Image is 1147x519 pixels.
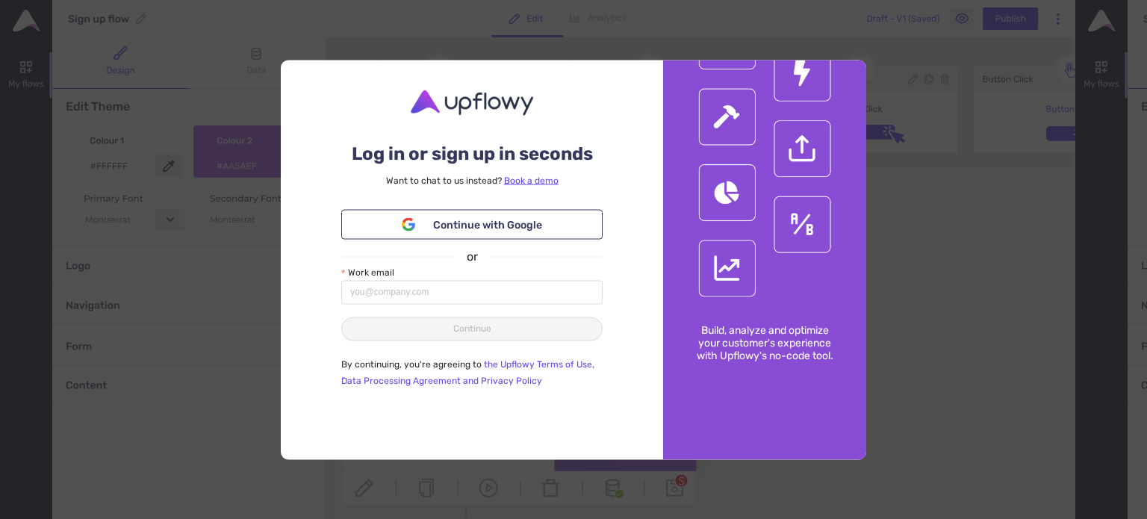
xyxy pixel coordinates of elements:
span: Continue with Google [433,217,542,233]
div: Want to chat to us instead? [341,170,603,189]
button: Continue [341,317,603,341]
p: Build, analyze and optimize your customer's experience with Upflowy's no-code tool. [663,302,866,385]
button: Continue with Google [341,210,603,240]
img: Featured [694,60,836,302]
span: or [455,247,490,266]
label: Work email [341,266,394,280]
a: Book a demo [504,175,559,186]
input: Work email [341,280,603,304]
p: By continuing, you're agreeing to [341,355,603,388]
div: Log in or sign up in seconds [341,128,603,170]
img: Upflowy logo [408,90,535,115]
